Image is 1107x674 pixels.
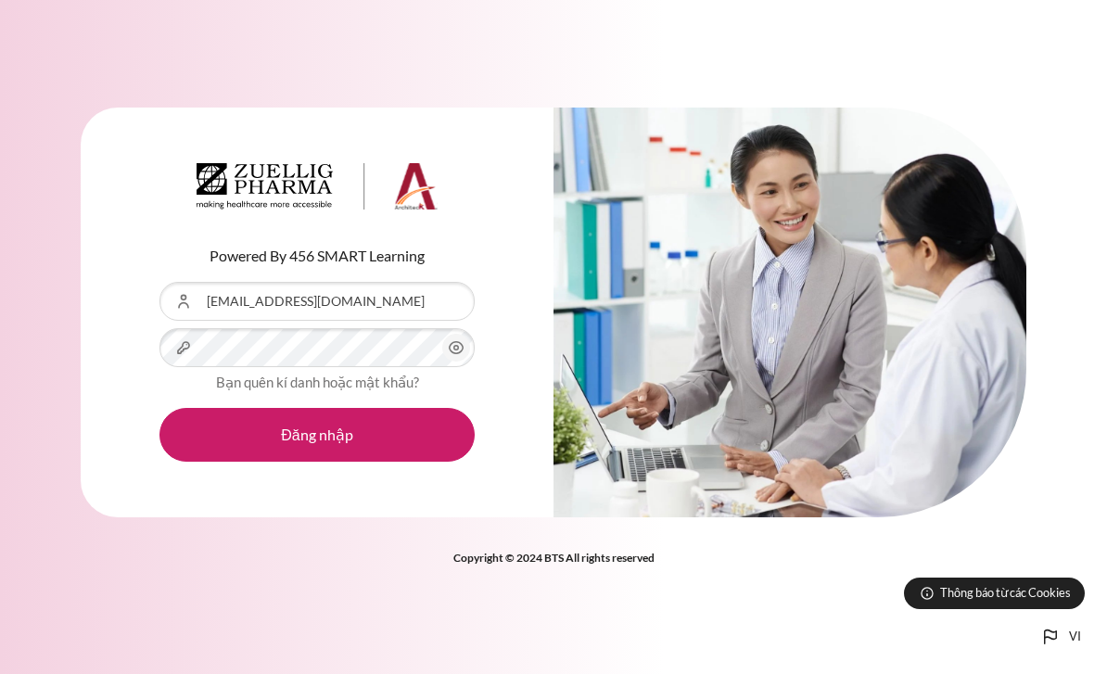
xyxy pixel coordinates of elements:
[197,163,438,210] img: Architeck
[197,163,438,217] a: Architeck
[159,245,475,267] p: Powered By 456 SMART Learning
[216,374,419,390] a: Bạn quên kí danh hoặc mật khẩu?
[940,584,1071,602] span: Thông báo từ các Cookies
[904,578,1085,609] button: Thông báo từ các Cookies
[1032,618,1088,655] button: Languages
[453,551,655,565] strong: Copyright © 2024 BTS All rights reserved
[1069,628,1081,646] span: vi
[159,282,475,321] input: Tên tài khoản
[159,408,475,462] button: Đăng nhập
